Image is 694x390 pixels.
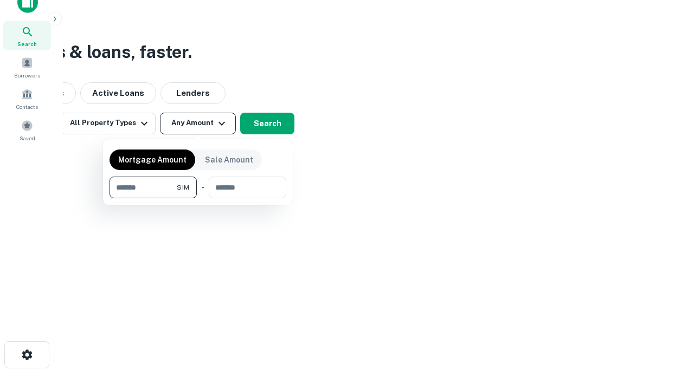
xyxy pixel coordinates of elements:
[177,183,189,192] span: $1M
[205,154,253,166] p: Sale Amount
[201,177,204,198] div: -
[640,269,694,321] iframe: Chat Widget
[118,154,187,166] p: Mortgage Amount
